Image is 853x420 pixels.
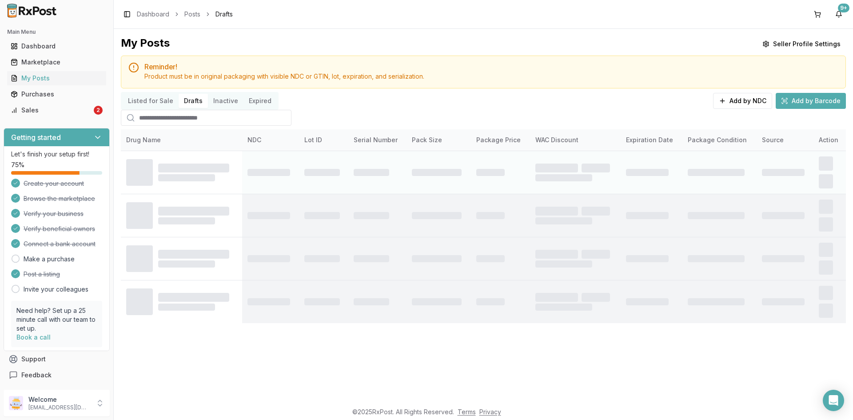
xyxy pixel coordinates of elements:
[823,390,844,411] div: Open Intercom Messenger
[4,367,110,383] button: Feedback
[832,7,846,21] button: 9+
[144,72,838,81] div: Product must be in original packaging with visible NDC or GTIN, lot, expiration, and serialization.
[757,36,846,52] button: Seller Profile Settings
[7,38,106,54] a: Dashboard
[11,106,92,115] div: Sales
[4,103,110,117] button: Sales2
[121,129,242,151] th: Drug Name
[94,106,103,115] div: 2
[682,129,757,151] th: Package Condition
[530,129,621,151] th: WAC Discount
[184,10,200,19] a: Posts
[7,54,106,70] a: Marketplace
[11,58,103,67] div: Marketplace
[7,28,106,36] h2: Main Menu
[24,285,88,294] a: Invite your colleagues
[24,240,96,248] span: Connect a bank account
[28,395,90,404] p: Welcome
[137,10,169,19] a: Dashboard
[121,36,170,52] div: My Posts
[24,179,84,188] span: Create your account
[179,94,208,108] button: Drafts
[123,94,179,108] button: Listed for Sale
[11,90,103,99] div: Purchases
[16,333,51,341] a: Book a call
[479,408,501,416] a: Privacy
[24,194,95,203] span: Browse the marketplace
[4,71,110,85] button: My Posts
[24,255,75,264] a: Make a purchase
[348,129,407,151] th: Serial Number
[407,129,471,151] th: Pack Size
[838,4,849,12] div: 9+
[9,396,23,410] img: User avatar
[776,93,846,109] button: Add by Barcode
[4,87,110,101] button: Purchases
[713,93,772,109] button: Add by NDC
[7,86,106,102] a: Purchases
[7,70,106,86] a: My Posts
[4,351,110,367] button: Support
[21,371,52,380] span: Feedback
[471,129,530,151] th: Package Price
[4,4,60,18] img: RxPost Logo
[24,209,84,218] span: Verify your business
[7,102,106,118] a: Sales2
[11,132,61,143] h3: Getting started
[11,160,24,169] span: 75 %
[144,63,838,70] h5: Reminder!
[4,55,110,69] button: Marketplace
[11,74,103,83] div: My Posts
[757,129,813,151] th: Source
[16,306,97,333] p: Need help? Set up a 25 minute call with our team to set up.
[299,129,348,151] th: Lot ID
[11,42,103,51] div: Dashboard
[215,10,233,19] span: Drafts
[208,94,243,108] button: Inactive
[28,404,90,411] p: [EMAIL_ADDRESS][DOMAIN_NAME]
[4,39,110,53] button: Dashboard
[242,129,299,151] th: NDC
[813,129,846,151] th: Action
[137,10,233,19] nav: breadcrumb
[24,270,60,279] span: Post a listing
[11,150,102,159] p: Let's finish your setup first!
[243,94,277,108] button: Expired
[621,129,682,151] th: Expiration Date
[24,224,95,233] span: Verify beneficial owners
[458,408,476,416] a: Terms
